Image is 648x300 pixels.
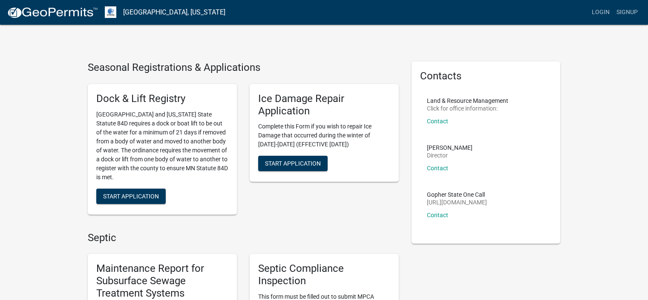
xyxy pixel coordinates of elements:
[96,262,228,299] h5: Maintenance Report for Subsurface Sewage Treatment Systems
[427,145,472,151] p: [PERSON_NAME]
[613,4,641,20] a: Signup
[258,93,390,117] h5: Ice Damage Repair Application
[588,4,613,20] a: Login
[427,192,487,198] p: Gopher State One Call
[88,232,399,244] h4: Septic
[96,93,228,105] h5: Dock & Lift Registry
[427,212,448,218] a: Contact
[88,61,399,74] h4: Seasonal Registrations & Applications
[427,152,472,158] p: Director
[105,6,116,18] img: Otter Tail County, Minnesota
[123,5,225,20] a: [GEOGRAPHIC_DATA], [US_STATE]
[427,199,487,205] p: [URL][DOMAIN_NAME]
[427,118,448,125] a: Contact
[103,192,159,199] span: Start Application
[427,165,448,172] a: Contact
[427,105,508,111] p: Click for office information:
[427,98,508,104] p: Land & Resource Management
[420,70,552,82] h5: Contacts
[258,156,328,171] button: Start Application
[265,160,321,167] span: Start Application
[96,189,166,204] button: Start Application
[96,110,228,182] p: [GEOGRAPHIC_DATA] and [US_STATE] State Statute 84D requires a dock or boat lift to be out of the ...
[258,122,390,149] p: Complete this Form if you wish to repair Ice Damage that occurred during the winter of [DATE]-[DA...
[258,262,390,287] h5: Septic Compliance Inspection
